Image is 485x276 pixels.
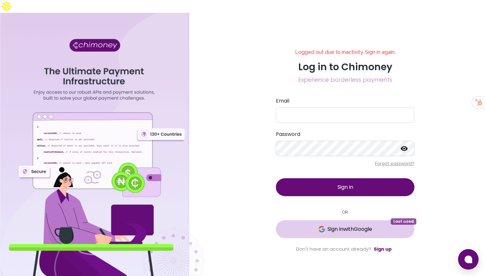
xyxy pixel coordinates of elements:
[276,220,414,238] button: GoogleSign inwithGoogleLast used
[319,226,325,232] img: Google
[337,183,353,191] span: Sign in
[276,75,414,84] span: Experience borderless payments
[391,218,416,225] span: Last used
[276,130,414,138] label: Password
[276,97,414,105] label: Email
[374,246,392,252] a: Sign up
[276,61,414,73] h3: Log in to Chimoney
[276,209,414,215] small: OR
[276,49,414,61] h6: Logged out due to inactivity. Sign in again.
[276,160,414,167] p: Forgot password?
[276,178,414,196] button: Sign in
[328,225,372,233] span: Sign in with Google
[458,249,479,270] button: Open chat window
[296,246,371,252] span: Don't have an account already?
